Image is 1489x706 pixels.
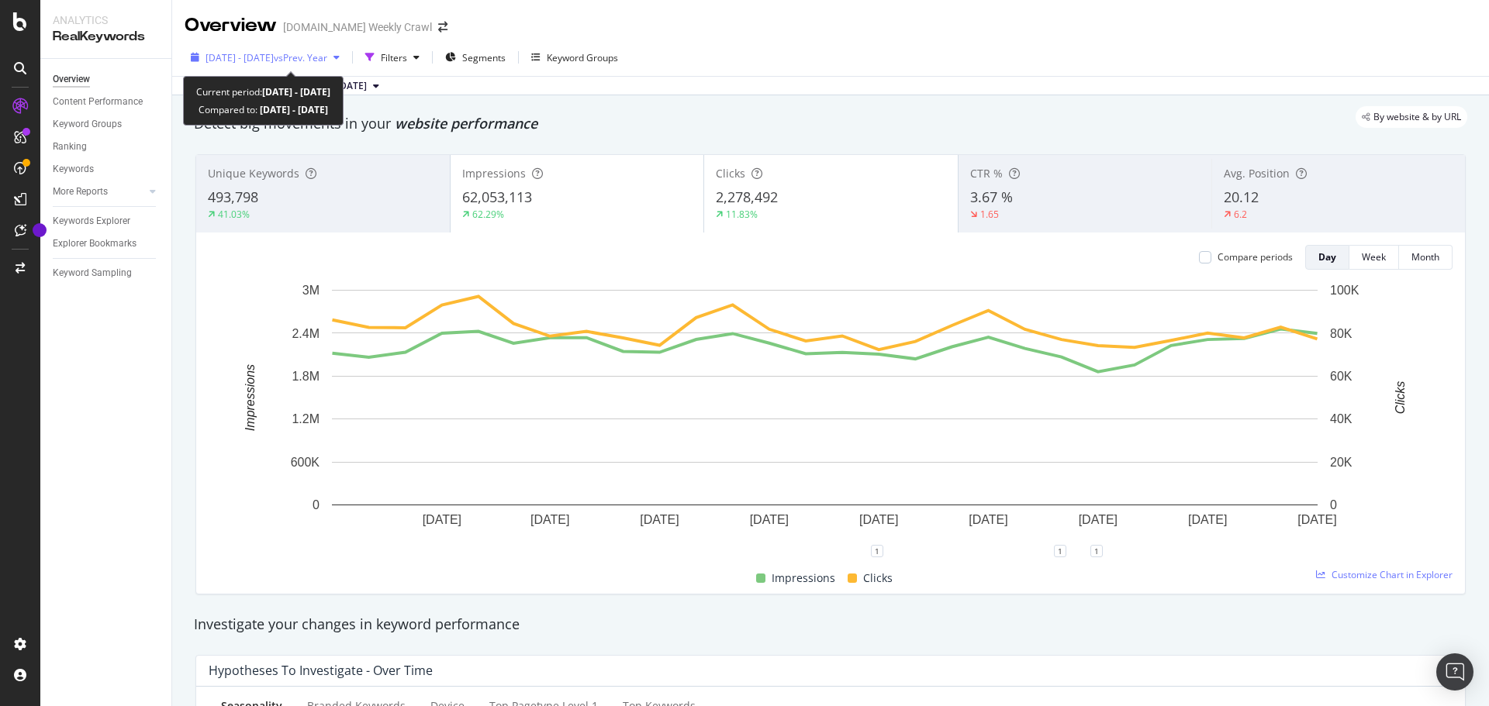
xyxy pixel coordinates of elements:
[969,513,1007,526] text: [DATE]
[1234,208,1247,221] div: 6.2
[194,615,1467,635] div: Investigate your changes in keyword performance
[1399,245,1453,270] button: Month
[53,184,108,200] div: More Reports
[33,223,47,237] div: Tooltip anchor
[53,265,161,281] a: Keyword Sampling
[1373,112,1461,122] span: By website & by URL
[970,166,1003,181] span: CTR %
[209,663,433,678] div: Hypotheses to Investigate - Over Time
[359,45,426,70] button: Filters
[53,71,161,88] a: Overview
[53,139,161,155] a: Ranking
[547,51,618,64] div: Keyword Groups
[53,184,145,200] a: More Reports
[53,213,161,229] a: Keywords Explorer
[1362,250,1386,263] div: Week
[53,94,143,110] div: Content Performance
[1349,245,1399,270] button: Week
[381,51,407,64] div: Filters
[313,498,320,511] text: 0
[206,51,274,64] span: [DATE] - [DATE]
[423,513,461,526] text: [DATE]
[185,12,277,39] div: Overview
[1436,653,1473,691] div: Open Intercom Messenger
[1090,545,1103,557] div: 1
[750,513,789,526] text: [DATE]
[53,161,94,177] div: Keywords
[53,71,90,88] div: Overview
[772,569,835,587] span: Impressions
[462,51,506,64] span: Segments
[1330,498,1337,511] text: 0
[1318,250,1336,263] div: Day
[244,364,257,431] text: Impressions
[53,94,161,110] a: Content Performance
[1330,370,1353,383] text: 60K
[53,116,122,133] div: Keyword Groups
[530,513,569,526] text: [DATE]
[1411,250,1439,263] div: Month
[53,28,159,46] div: RealKeywords
[472,208,504,221] div: 62.29%
[1356,106,1467,128] div: legacy label
[716,188,778,206] span: 2,278,492
[218,208,250,221] div: 41.03%
[1079,513,1118,526] text: [DATE]
[291,456,320,469] text: 600K
[209,282,1441,551] svg: A chart.
[208,166,299,181] span: Unique Keywords
[292,412,320,425] text: 1.2M
[462,188,532,206] span: 62,053,113
[640,513,679,526] text: [DATE]
[1330,412,1353,425] text: 40K
[726,208,758,221] div: 11.83%
[1224,166,1290,181] span: Avg. Position
[1305,245,1349,270] button: Day
[53,265,132,281] div: Keyword Sampling
[1054,545,1066,557] div: 1
[525,45,624,70] button: Keyword Groups
[302,284,320,297] text: 3M
[1330,284,1359,297] text: 100K
[330,77,385,95] button: [DATE]
[1224,188,1259,206] span: 20.12
[53,116,161,133] a: Keyword Groups
[970,188,1013,206] span: 3.67 %
[871,545,883,557] div: 1
[53,161,161,177] a: Keywords
[274,51,327,64] span: vs Prev. Year
[337,79,367,93] span: 2025 Apr. 3rd
[1394,381,1407,415] text: Clicks
[292,370,320,383] text: 1.8M
[283,19,432,35] div: [DOMAIN_NAME] Weekly Crawl
[716,166,745,181] span: Clicks
[980,208,999,221] div: 1.65
[438,22,447,33] div: arrow-right-arrow-left
[1188,513,1227,526] text: [DATE]
[262,85,330,98] b: [DATE] - [DATE]
[53,213,130,229] div: Keywords Explorer
[863,569,893,587] span: Clicks
[1330,456,1353,469] text: 20K
[53,139,87,155] div: Ranking
[439,45,512,70] button: Segments
[185,45,346,70] button: [DATE] - [DATE]vsPrev. Year
[1297,513,1336,526] text: [DATE]
[53,236,136,252] div: Explorer Bookmarks
[208,188,258,206] span: 493,798
[1330,326,1353,339] text: 80K
[196,83,330,101] div: Current period:
[1316,568,1453,581] a: Customize Chart in Explorer
[462,166,526,181] span: Impressions
[1218,250,1293,263] div: Compare periods
[257,103,328,116] b: [DATE] - [DATE]
[292,326,320,339] text: 2.4M
[859,513,898,526] text: [DATE]
[53,12,159,28] div: Analytics
[1332,568,1453,581] span: Customize Chart in Explorer
[53,236,161,252] a: Explorer Bookmarks
[199,101,328,119] div: Compared to:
